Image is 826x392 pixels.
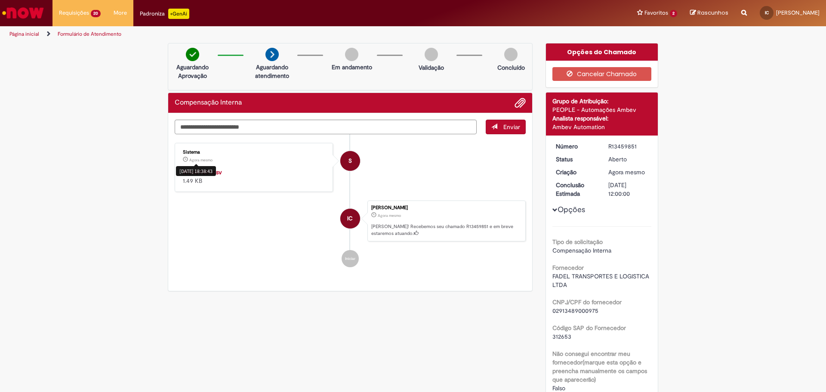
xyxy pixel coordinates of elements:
li: Isabella Cristina Orsi Correa [175,201,526,242]
dt: Criação [549,168,602,176]
b: Fornecedor [552,264,584,272]
div: 28/08/2025 18:38:33 [608,168,648,176]
a: Rascunhos [690,9,728,17]
button: Enviar [486,120,526,134]
textarea: Digite sua mensagem aqui... [175,120,477,134]
span: Agora mesmo [189,157,213,163]
div: [DATE] 12:00:00 [608,181,648,198]
p: +GenAi [168,9,189,19]
b: Código SAP do Fornecedor [552,324,626,332]
div: PEOPLE - Automações Ambev [552,105,652,114]
ul: Histórico de tíquete [175,134,526,276]
p: Aguardando atendimento [251,63,293,80]
ul: Trilhas de página [6,26,544,42]
span: Agora mesmo [378,213,401,218]
div: Analista responsável: [552,114,652,123]
img: img-circle-grey.png [345,48,358,61]
span: IC [765,10,769,15]
dt: Conclusão Estimada [549,181,602,198]
p: Em andamento [332,63,372,71]
button: Cancelar Chamado [552,67,652,81]
span: Compensação Interna [552,247,611,254]
p: Concluído [497,63,525,72]
time: 28/08/2025 18:38:33 [608,168,645,176]
p: [PERSON_NAME]! Recebemos seu chamado R13459851 e em breve estaremos atuando. [371,223,521,237]
time: 28/08/2025 18:38:33 [378,213,401,218]
span: 02913489000975 [552,307,598,315]
span: 2 [670,10,677,17]
div: Aberto [608,155,648,164]
span: More [114,9,127,17]
span: Falso [552,384,565,392]
span: Rascunhos [697,9,728,17]
span: Agora mesmo [608,168,645,176]
div: [PERSON_NAME] [371,205,521,210]
span: 20 [91,10,101,17]
span: Favoritos [644,9,668,17]
div: R13459851 [608,142,648,151]
img: img-circle-grey.png [504,48,518,61]
div: 1.49 KB [183,168,326,185]
img: img-circle-grey.png [425,48,438,61]
button: Adicionar anexos [515,97,526,108]
div: Sistema [340,151,360,171]
span: IC [347,208,353,229]
span: Requisições [59,9,89,17]
span: FADEL TRANSPORTES E LOGISTICA LTDA [552,272,651,289]
a: Página inicial [9,31,39,37]
img: check-circle-green.png [186,48,199,61]
b: Não consegui encontrar meu fornecedor(marque esta opção e preencha manualmente os campos que apar... [552,350,647,383]
h2: Compensação Interna Histórico de tíquete [175,99,242,107]
span: [PERSON_NAME] [776,9,820,16]
a: Formulário de Atendimento [58,31,121,37]
img: arrow-next.png [265,48,279,61]
div: Grupo de Atribuição: [552,97,652,105]
span: S [348,151,352,171]
b: Tipo de solicitação [552,238,603,246]
div: Isabella Cristina Orsi Correa [340,209,360,228]
div: [DATE] 18:38:43 [176,166,216,176]
span: 312653 [552,333,571,340]
b: CNPJ/CPF do fornecedor [552,298,622,306]
div: Padroniza [140,9,189,19]
p: Aguardando Aprovação [172,63,213,80]
dt: Número [549,142,602,151]
div: Sistema [183,150,326,155]
div: Ambev Automation [552,123,652,131]
p: Validação [419,63,444,72]
img: ServiceNow [1,4,45,22]
span: Enviar [503,123,520,131]
dt: Status [549,155,602,164]
div: Opções do Chamado [546,43,658,61]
